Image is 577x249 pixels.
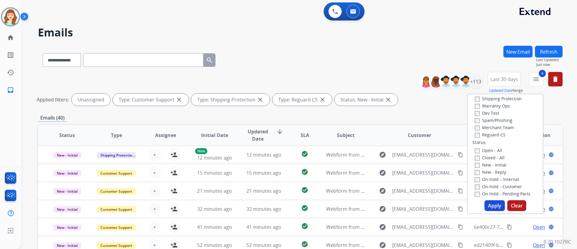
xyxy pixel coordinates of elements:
span: ed21409f-b42c-4ca6-b40e-ed9e82676b04 [474,242,566,248]
span: Shipping Protection [97,152,138,158]
label: Warranty Ops [475,103,510,109]
mat-icon: person_add [170,205,178,213]
span: + [153,223,156,231]
span: 15 minutes ago [197,170,232,176]
mat-icon: delete [552,76,559,83]
div: Type: Customer Support [113,94,189,106]
div: Unassigned [72,94,110,106]
label: On-hold - Customer [475,184,522,189]
span: Assignee [155,132,176,139]
div: +113 [469,74,483,89]
span: + [153,169,156,176]
label: Status [472,139,486,145]
span: Type [111,132,122,139]
button: 4 [529,72,543,86]
span: Customer Support [97,188,136,195]
span: Just now [536,62,563,67]
span: New - Initial [53,224,81,231]
span: Last 30 days [490,78,518,80]
button: + [149,203,161,215]
mat-icon: content_copy [507,242,512,248]
p: Emails (40) [38,114,67,122]
span: Range [489,88,523,93]
mat-icon: content_copy [458,242,463,248]
input: New - Initial [475,163,480,168]
div: Type: Reguard CS [272,94,332,106]
button: + [149,221,161,233]
button: Last 30 days [488,72,521,86]
mat-icon: close [176,96,183,103]
input: Shipping Protection [475,97,480,101]
mat-icon: close [257,96,264,103]
mat-icon: content_copy [458,152,463,157]
mat-icon: inbox [7,86,14,94]
input: New - Reply [475,170,480,175]
span: + [153,187,156,195]
span: [EMAIL_ADDRESS][DOMAIN_NAME] [392,205,454,213]
span: SLA [301,132,309,139]
input: On-hold – Internal [475,177,480,182]
mat-icon: explore [379,169,386,176]
img: avatar [2,8,19,25]
span: [EMAIL_ADDRESS][DOMAIN_NAME] [392,241,454,249]
span: 41 minutes ago [197,224,232,230]
label: New - Initial [475,162,506,168]
span: 52 minutes ago [246,242,281,248]
span: Webform from [EMAIL_ADDRESS][DOMAIN_NAME] on [DATE] [326,206,462,212]
label: New - Reply [475,169,506,175]
p: Applied filters: [37,96,69,103]
span: [EMAIL_ADDRESS][DOMAIN_NAME] [392,151,454,158]
span: Webform from [EMAIL_ADDRESS][DOMAIN_NAME] on [DATE] [326,170,462,176]
span: Open [533,241,545,249]
span: Updated Date [244,128,272,142]
mat-icon: menu [533,76,540,83]
mat-icon: language [548,170,554,176]
span: Customer Support [97,224,136,231]
mat-icon: language [548,188,554,194]
input: Warranty Ops [475,104,480,109]
mat-icon: check_circle [301,150,308,157]
div: Status: New - Initial [334,94,398,106]
label: On Hold - Pending Parts [475,191,530,197]
mat-icon: check_circle [301,241,308,248]
span: Last Updated: [536,58,563,62]
label: Open - All [475,148,502,153]
mat-icon: language [548,152,554,157]
label: Reguard CS [475,132,505,138]
mat-icon: check_circle [301,204,308,212]
mat-icon: content_copy [458,170,463,176]
button: Clear [507,200,526,211]
span: Open [533,223,545,231]
span: 41 minutes ago [246,224,281,230]
mat-icon: list_alt [7,51,14,59]
span: New - Initial [53,170,81,176]
mat-icon: content_copy [458,206,463,212]
span: Webform from [EMAIL_ADDRESS][DOMAIN_NAME] on [DATE] [326,188,462,194]
label: On-hold – Internal [475,176,519,182]
span: Webform from [EMAIL_ADDRESS][DOMAIN_NAME] on [DATE] [326,151,462,158]
span: 52 minutes ago [197,242,232,248]
input: Merchant Team [475,126,480,130]
span: Customer Support [97,242,136,249]
mat-icon: check_circle [301,186,308,194]
span: 12 minutes ago [197,154,232,161]
span: Status [59,132,75,139]
button: New Email [503,46,533,58]
span: 21 minutes ago [197,188,232,194]
span: [EMAIL_ADDRESS][DOMAIN_NAME] [392,187,454,195]
mat-icon: language [548,224,554,230]
p: New [195,148,207,154]
input: Closed - All [475,156,480,160]
span: New - Initial [53,242,81,249]
mat-icon: check_circle [301,223,308,230]
input: Spam/Phishing [475,118,480,123]
span: New - Initial [53,152,81,158]
button: Refresh [535,46,563,58]
h2: Emails [38,26,563,39]
mat-icon: explore [379,241,386,249]
span: Customer [408,132,431,139]
mat-icon: close [385,96,392,103]
label: Shipping Protection [475,96,522,101]
mat-icon: arrow_downward [276,128,283,135]
span: Webform from [EMAIL_ADDRESS][DOMAIN_NAME] on [DATE] [326,224,462,230]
